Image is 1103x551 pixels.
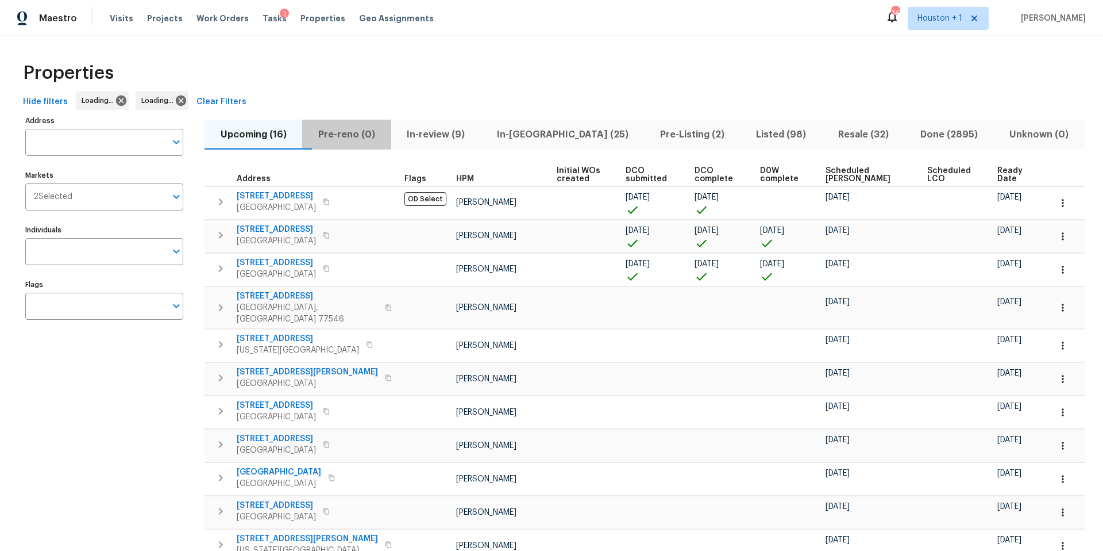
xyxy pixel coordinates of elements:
[695,260,719,268] span: [DATE]
[760,260,784,268] span: [DATE]
[760,227,784,235] span: [DATE]
[626,167,674,183] span: DCO submitted
[110,13,133,24] span: Visits
[826,403,850,411] span: [DATE]
[829,127,897,143] span: Resale (32)
[211,127,295,143] span: Upcoming (16)
[927,167,978,183] span: Scheduled LCO
[237,466,321,478] span: [GEOGRAPHIC_DATA]
[997,298,1021,306] span: [DATE]
[168,189,184,205] button: Open
[826,193,850,201] span: [DATE]
[280,9,289,20] div: 1
[39,13,77,24] span: Maestro
[456,375,516,383] span: [PERSON_NAME]
[237,433,316,445] span: [STREET_ADDRESS]
[826,369,850,377] span: [DATE]
[456,442,516,450] span: [PERSON_NAME]
[196,13,249,24] span: Work Orders
[237,500,316,511] span: [STREET_ADDRESS]
[237,400,316,411] span: [STREET_ADDRESS]
[826,436,850,444] span: [DATE]
[1016,13,1086,24] span: [PERSON_NAME]
[997,503,1021,511] span: [DATE]
[626,260,650,268] span: [DATE]
[997,336,1021,344] span: [DATE]
[826,298,850,306] span: [DATE]
[997,260,1021,268] span: [DATE]
[456,232,516,240] span: [PERSON_NAME]
[23,67,114,79] span: Properties
[695,193,719,201] span: [DATE]
[237,190,316,202] span: [STREET_ADDRESS]
[76,91,129,110] div: Loading...
[192,91,251,113] button: Clear Filters
[456,265,516,273] span: [PERSON_NAME]
[488,127,637,143] span: In-[GEOGRAPHIC_DATA] (25)
[557,167,606,183] span: Initial WOs created
[237,333,359,345] span: [STREET_ADDRESS]
[997,193,1021,201] span: [DATE]
[237,511,316,523] span: [GEOGRAPHIC_DATA]
[651,127,733,143] span: Pre-Listing (2)
[826,469,850,477] span: [DATE]
[826,336,850,344] span: [DATE]
[136,91,188,110] div: Loading...
[826,536,850,544] span: [DATE]
[747,127,815,143] span: Listed (98)
[25,281,183,288] label: Flags
[237,235,316,247] span: [GEOGRAPHIC_DATA]
[826,167,907,183] span: Scheduled [PERSON_NAME]
[82,95,118,106] span: Loading...
[237,257,316,269] span: [STREET_ADDRESS]
[997,403,1021,411] span: [DATE]
[626,193,650,201] span: [DATE]
[891,7,899,18] div: 34
[1001,127,1078,143] span: Unknown (0)
[997,536,1021,544] span: [DATE]
[456,542,516,550] span: [PERSON_NAME]
[237,175,271,183] span: Address
[23,95,68,109] span: Hide filters
[456,408,516,416] span: [PERSON_NAME]
[33,192,72,202] span: 2 Selected
[25,227,183,234] label: Individuals
[237,445,316,456] span: [GEOGRAPHIC_DATA]
[25,117,183,124] label: Address
[404,192,446,206] span: OD Select
[141,95,178,106] span: Loading...
[997,469,1021,477] span: [DATE]
[695,227,719,235] span: [DATE]
[18,91,72,113] button: Hide filters
[237,478,321,489] span: [GEOGRAPHIC_DATA]
[25,172,183,179] label: Markets
[826,260,850,268] span: [DATE]
[456,304,516,312] span: [PERSON_NAME]
[237,366,378,378] span: [STREET_ADDRESS][PERSON_NAME]
[237,378,378,389] span: [GEOGRAPHIC_DATA]
[237,290,378,302] span: [STREET_ADDRESS]
[911,127,986,143] span: Done (2895)
[237,345,359,356] span: [US_STATE][GEOGRAPHIC_DATA]
[760,167,806,183] span: D0W complete
[997,369,1021,377] span: [DATE]
[826,227,850,235] span: [DATE]
[456,175,474,183] span: HPM
[263,14,287,22] span: Tasks
[147,13,183,24] span: Projects
[237,269,316,280] span: [GEOGRAPHIC_DATA]
[237,533,378,545] span: [STREET_ADDRESS][PERSON_NAME]
[456,475,516,483] span: [PERSON_NAME]
[168,243,184,259] button: Open
[826,503,850,511] span: [DATE]
[456,342,516,350] span: [PERSON_NAME]
[237,202,316,213] span: [GEOGRAPHIC_DATA]
[404,175,426,183] span: Flags
[997,436,1021,444] span: [DATE]
[626,227,650,235] span: [DATE]
[300,13,345,24] span: Properties
[456,508,516,516] span: [PERSON_NAME]
[237,224,316,235] span: [STREET_ADDRESS]
[997,227,1021,235] span: [DATE]
[168,134,184,150] button: Open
